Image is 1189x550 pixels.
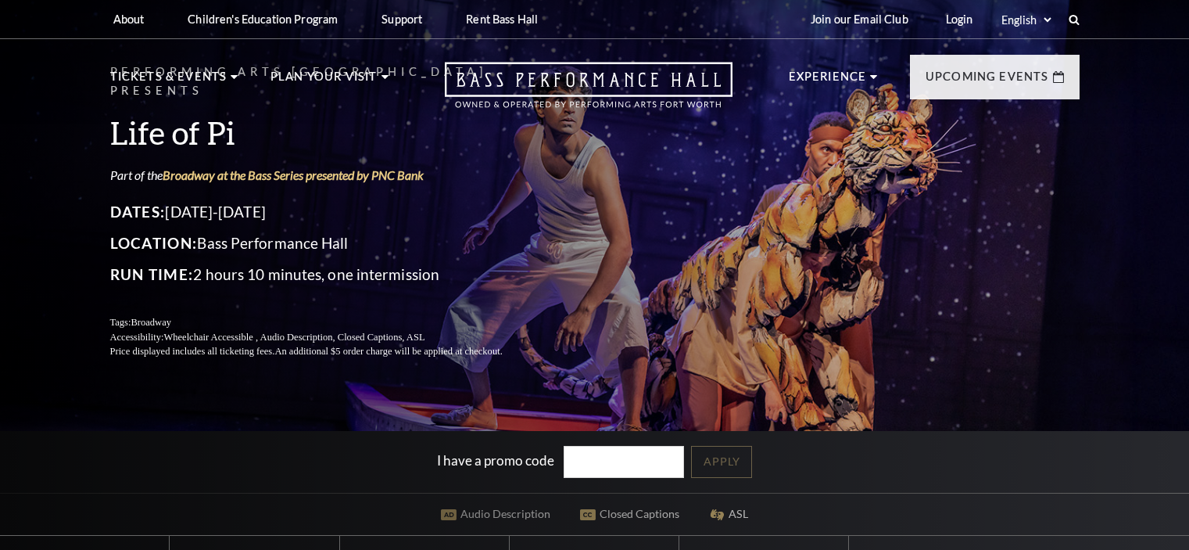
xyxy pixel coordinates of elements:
p: Tickets & Events [110,67,227,95]
p: Experience [789,67,867,95]
p: Accessibility: [110,330,540,345]
p: Upcoming Events [926,67,1049,95]
span: Broadway [131,317,171,328]
span: Wheelchair Accessible , Audio Description, Closed Captions, ASL [163,332,424,343]
p: Tags: [110,315,540,330]
p: Children's Education Program [188,13,338,26]
p: 2 hours 10 minutes, one intermission [110,262,540,287]
p: Price displayed includes all ticketing fees. [110,344,540,359]
span: Run Time: [110,265,194,283]
a: Broadway at the Bass Series presented by PNC Bank [163,167,424,182]
p: Rent Bass Hall [466,13,538,26]
span: Location: [110,234,198,252]
h3: Life of Pi [110,113,540,153]
select: Select: [998,13,1054,27]
label: I have a promo code [437,451,554,468]
p: Plan Your Visit [270,67,378,95]
p: Part of the [110,167,540,184]
p: [DATE]-[DATE] [110,200,540,225]
span: Dates: [110,203,166,221]
p: About [113,13,145,26]
span: An additional $5 order charge will be applied at checkout. [274,346,502,357]
p: Bass Performance Hall [110,231,540,256]
p: Support [381,13,422,26]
